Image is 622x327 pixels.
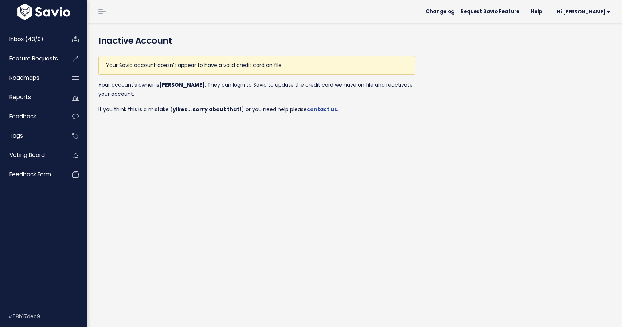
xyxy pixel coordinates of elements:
[2,50,60,67] a: Feature Requests
[548,6,616,17] a: Hi [PERSON_NAME]
[9,151,45,159] span: Voting Board
[2,127,60,144] a: Tags
[9,55,58,62] span: Feature Requests
[455,6,525,17] a: Request Savio Feature
[2,70,60,86] a: Roadmaps
[173,106,242,113] strong: yikes... sorry about that!
[307,106,337,113] a: contact us
[98,80,415,99] p: Your account's owner is . They can login to Savio to update the credit card we have on file and r...
[98,34,611,47] h4: Inactive Account
[2,108,60,125] a: Feedback
[525,6,548,17] a: Help
[98,105,415,114] p: If you think this is a mistake ( ) or you need help please .
[9,113,36,120] span: Feedback
[557,9,610,15] span: Hi [PERSON_NAME]
[9,35,43,43] span: Inbox (43/0)
[98,56,415,75] div: Your Savio account doesn't appear to have a valid credit card on file.
[9,307,87,326] div: v.58b17dec9
[2,31,60,48] a: Inbox (43/0)
[426,9,455,14] span: Changelog
[9,132,23,139] span: Tags
[9,93,31,101] span: Reports
[16,4,72,20] img: logo-white.9d6f32f41409.svg
[159,81,205,88] strong: [PERSON_NAME]
[9,170,51,178] span: Feedback form
[2,89,60,106] a: Reports
[9,74,39,82] span: Roadmaps
[2,147,60,163] a: Voting Board
[2,166,60,183] a: Feedback form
